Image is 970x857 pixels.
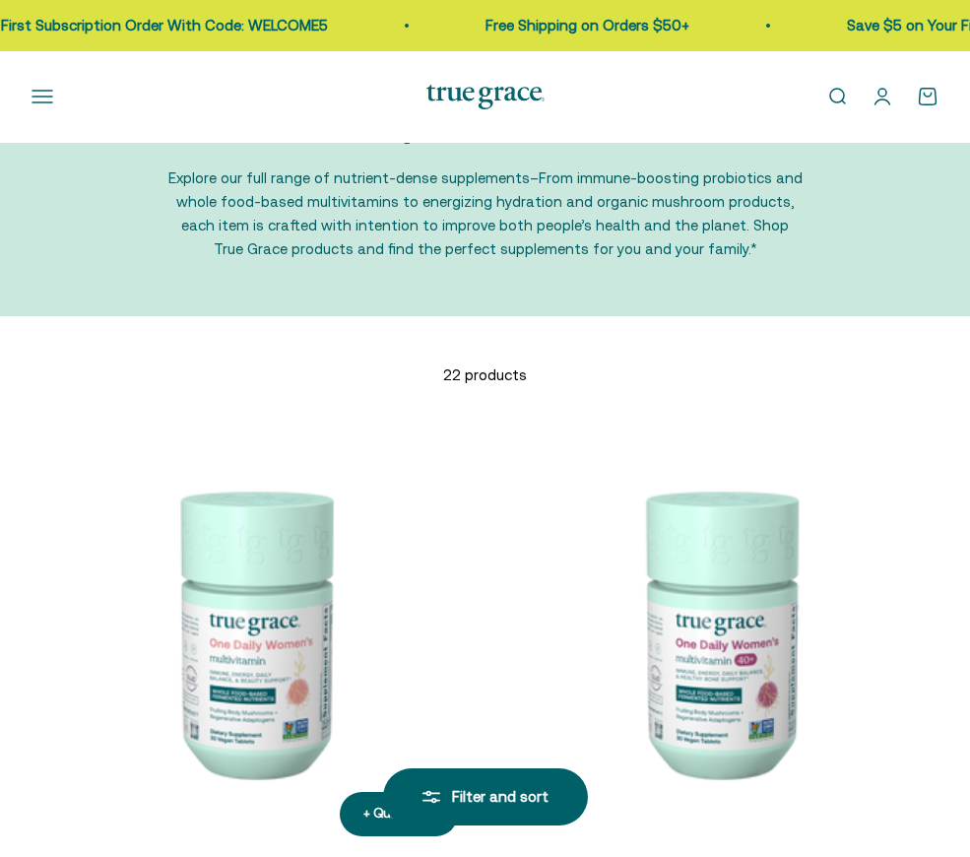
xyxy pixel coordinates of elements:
a: Free Shipping on Orders $50+ [476,17,679,33]
img: We select ingredients that play a concrete role in true health, and we include them at effective ... [32,411,474,853]
div: Filter and sort [422,785,549,809]
p: 22 products [32,363,938,387]
p: Shop All Products [337,99,633,143]
p: Explore our full range of nutrient-dense supplements–From immune-boosting probiotics and whole fo... [165,166,806,261]
button: Filter and sort [383,768,588,825]
img: Daily Multivitamin for Immune Support, Energy, Daily Balance, and Healthy Bone Support* Vitamin A... [497,411,939,853]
